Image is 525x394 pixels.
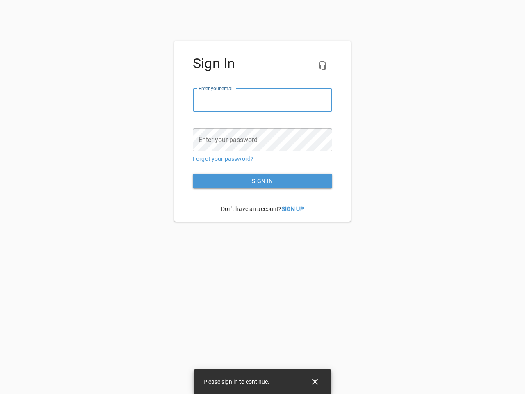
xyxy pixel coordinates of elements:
h4: Sign In [193,55,332,72]
p: Don't have an account? [193,199,332,220]
a: Forgot your password? [193,156,253,162]
a: Sign Up [282,206,304,212]
span: Please sign in to continue. [203,378,269,385]
button: Close [305,372,325,392]
span: Sign in [199,176,326,186]
iframe: Chat [346,92,519,388]
button: Sign in [193,174,332,189]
